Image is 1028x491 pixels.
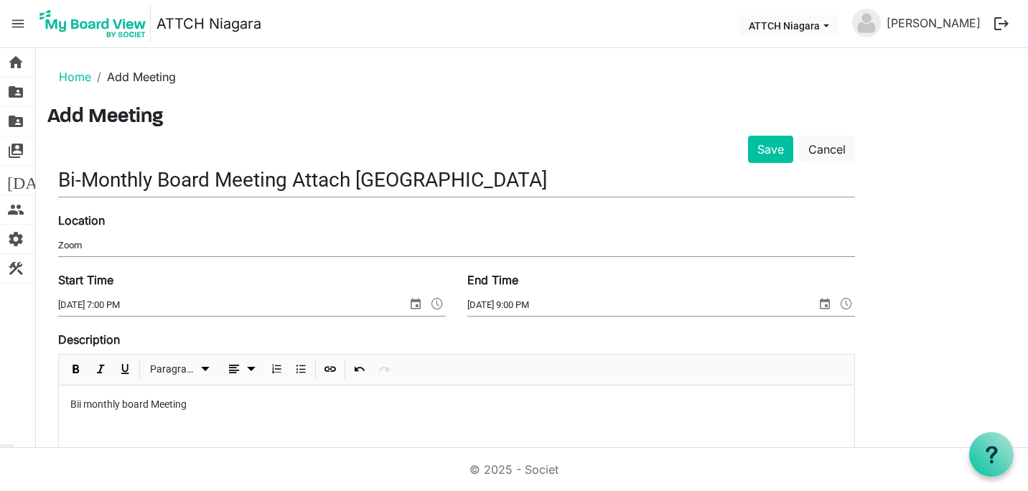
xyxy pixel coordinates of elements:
[142,355,218,385] div: Formats
[7,195,24,224] span: people
[289,355,313,385] div: Bulleted List
[4,10,32,37] span: menu
[267,360,286,378] button: Numbered List
[145,360,216,378] button: Paragraph dropdownbutton
[467,271,518,289] label: End Time
[986,9,1017,39] button: logout
[218,355,265,385] div: Alignments
[881,9,986,37] a: [PERSON_NAME]
[58,331,120,348] label: Description
[59,70,91,84] a: Home
[67,360,86,378] button: Bold
[58,212,105,229] label: Location
[291,360,311,378] button: Bulleted List
[748,136,793,163] button: Save
[350,360,370,378] button: Undo
[35,6,156,42] a: My Board View Logo
[64,355,88,385] div: Bold
[7,78,24,106] span: folder_shared
[7,48,24,77] span: home
[91,68,176,85] li: Add Meeting
[7,254,24,283] span: construction
[47,106,1017,130] h3: Add Meeting
[264,355,289,385] div: Numbered List
[739,15,838,35] button: ATTCH Niagara dropdownbutton
[407,294,424,313] span: select
[58,271,113,289] label: Start Time
[321,360,340,378] button: Insert Link
[7,136,24,165] span: switch_account
[7,225,24,253] span: settings
[113,355,137,385] div: Underline
[88,355,113,385] div: Italic
[58,163,855,197] input: Title
[799,136,855,163] a: Cancel
[150,360,197,378] span: Paragraph
[852,9,881,37] img: no-profile-picture.svg
[347,355,372,385] div: Undo
[816,294,833,313] span: select
[318,355,342,385] div: Insert Link
[220,360,262,378] button: dropdownbutton
[469,462,559,477] a: © 2025 - Societ
[7,166,62,195] span: [DATE]
[35,6,151,42] img: My Board View Logo
[156,9,261,38] a: ATTCH Niagara
[116,360,135,378] button: Underline
[91,360,111,378] button: Italic
[7,107,24,136] span: folder_shared
[70,397,843,412] p: Bii monthly board Meeting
